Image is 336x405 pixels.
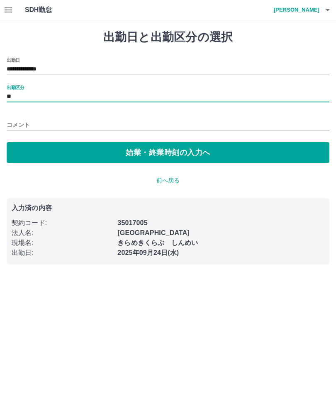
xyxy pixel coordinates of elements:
[7,176,329,185] p: 前へ戻る
[12,238,112,248] p: 現場名 :
[12,205,324,211] p: 入力済の内容
[117,249,179,256] b: 2025年09月24日(水)
[7,142,329,163] button: 始業・終業時刻の入力へ
[12,248,112,258] p: 出勤日 :
[117,219,147,226] b: 35017005
[12,218,112,228] p: 契約コード :
[7,57,20,63] label: 出勤日
[7,84,24,90] label: 出勤区分
[7,30,329,44] h1: 出勤日と出勤区分の選択
[117,229,190,236] b: [GEOGRAPHIC_DATA]
[117,239,198,246] b: きらめきくらぶ しんめい
[12,228,112,238] p: 法人名 :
